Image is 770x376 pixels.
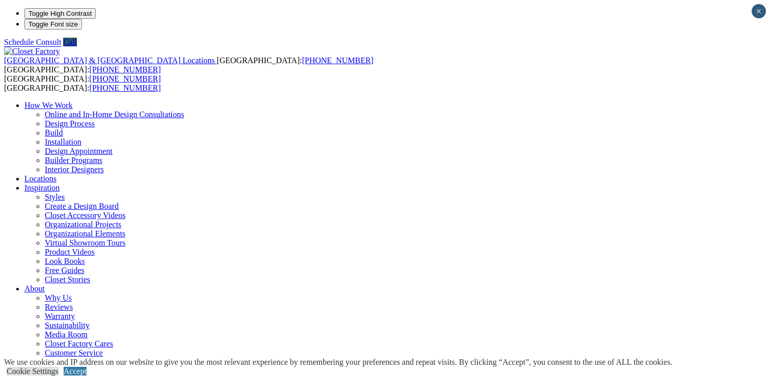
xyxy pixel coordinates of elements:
button: Toggle High Contrast [24,8,96,19]
a: Design Process [45,119,95,128]
a: [PHONE_NUMBER] [90,84,161,92]
a: Inspiration [24,183,60,192]
a: Schedule Consult [4,38,61,46]
a: Online and In-Home Design Consultations [45,110,184,119]
a: Organizational Projects [45,220,121,229]
a: Design Appointment [45,147,112,155]
a: Accept [64,367,87,375]
button: Toggle Font size [24,19,82,30]
a: Interior Designers [45,165,104,174]
span: Toggle High Contrast [28,10,92,17]
a: Create a Design Board [45,202,119,210]
a: Organizational Elements [45,229,125,238]
span: Toggle Font size [28,20,78,28]
a: About [24,284,45,293]
a: Closet Stories [45,275,90,284]
a: Reviews [45,303,73,311]
a: Why Us [45,293,72,302]
a: How We Work [24,101,73,110]
span: [GEOGRAPHIC_DATA]: [GEOGRAPHIC_DATA]: [4,74,161,92]
a: Free Guides [45,266,84,275]
a: Closet Factory Cares [45,339,113,348]
a: Look Books [45,257,85,265]
a: Builder Programs [45,156,102,165]
a: Installation [45,138,81,146]
a: Cookie Settings [7,367,59,375]
a: Virtual Showroom Tours [45,238,126,247]
a: Product Videos [45,248,95,256]
a: Build [45,128,63,137]
a: Closet Accessory Videos [45,211,126,220]
a: Call [63,38,77,46]
img: Closet Factory [4,47,60,56]
button: Close [752,4,766,18]
a: Customer Service [45,348,103,357]
a: [PHONE_NUMBER] [90,74,161,83]
span: [GEOGRAPHIC_DATA]: [GEOGRAPHIC_DATA]: [4,56,374,74]
a: [PHONE_NUMBER] [90,65,161,74]
a: Sustainability [45,321,90,330]
a: Warranty [45,312,75,320]
a: Media Room [45,330,88,339]
span: [GEOGRAPHIC_DATA] & [GEOGRAPHIC_DATA] Locations [4,56,215,65]
div: We use cookies and IP address on our website to give you the most relevant experience by remember... [4,358,672,367]
a: Locations [24,174,56,183]
a: [PHONE_NUMBER] [302,56,373,65]
a: [GEOGRAPHIC_DATA] & [GEOGRAPHIC_DATA] Locations [4,56,217,65]
a: Styles [45,193,65,201]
